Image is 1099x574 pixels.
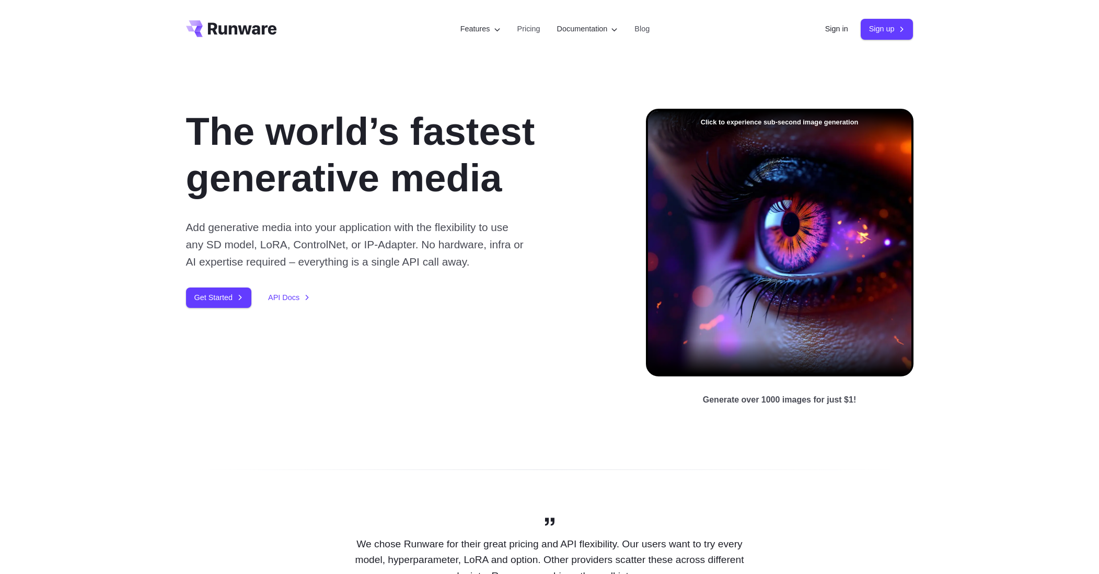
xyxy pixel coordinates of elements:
[557,23,618,35] label: Documentation
[186,109,612,202] h1: The world’s fastest generative media
[861,19,913,39] a: Sign up
[460,23,501,35] label: Features
[268,292,310,304] a: API Docs
[825,23,848,35] a: Sign in
[186,20,277,37] a: Go to /
[703,393,856,407] p: Generate over 1000 images for just $1!
[517,23,540,35] a: Pricing
[186,288,252,308] a: Get Started
[186,219,527,271] p: Add generative media into your application with the flexibility to use any SD model, LoRA, Contro...
[634,23,650,35] a: Blog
